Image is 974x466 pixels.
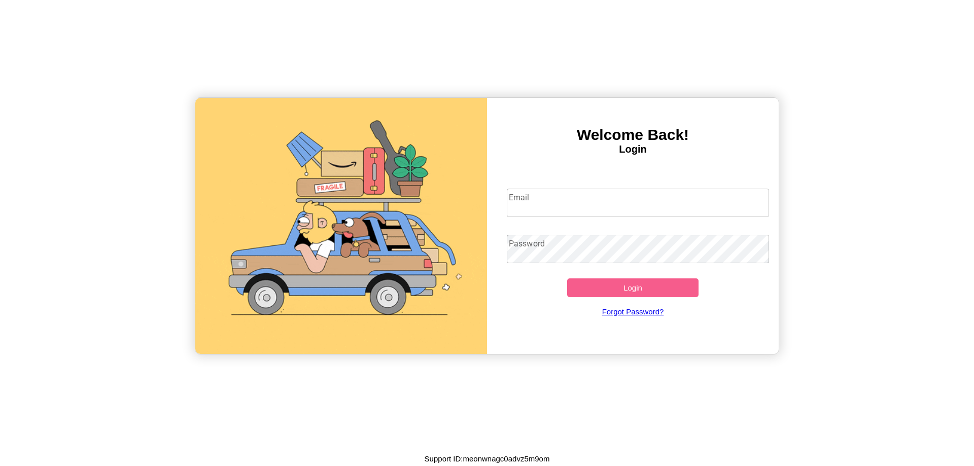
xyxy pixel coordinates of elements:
[487,144,779,155] h4: Login
[425,452,550,465] p: Support ID: meonwnagc0advz5m9om
[567,278,699,297] button: Login
[487,126,779,144] h3: Welcome Back!
[502,297,764,326] a: Forgot Password?
[195,98,487,354] img: gif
